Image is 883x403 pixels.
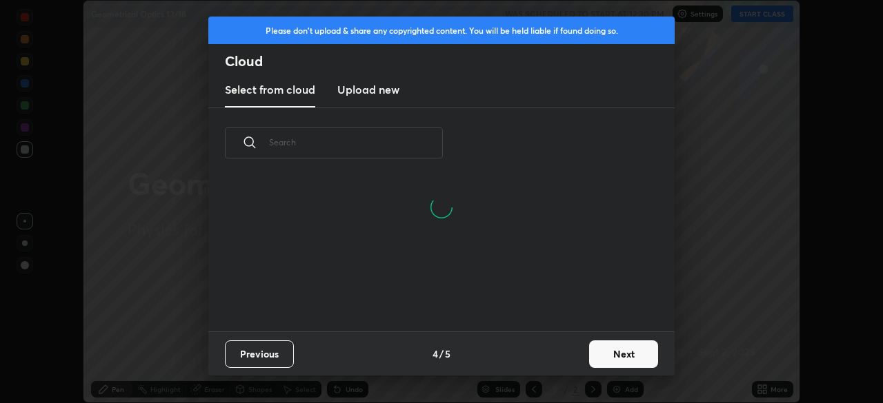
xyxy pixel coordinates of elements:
h4: 5 [445,347,450,361]
h3: Upload new [337,81,399,98]
h4: / [439,347,444,361]
h4: 4 [433,347,438,361]
h2: Cloud [225,52,675,70]
h3: Select from cloud [225,81,315,98]
div: Please don't upload & share any copyrighted content. You will be held liable if found doing so. [208,17,675,44]
input: Search [269,113,443,172]
button: Next [589,340,658,368]
button: Previous [225,340,294,368]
